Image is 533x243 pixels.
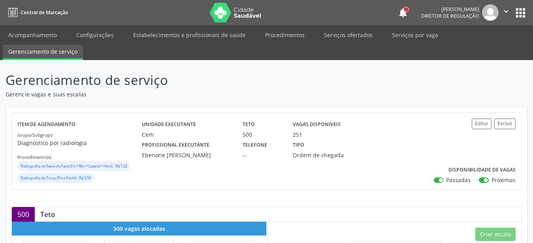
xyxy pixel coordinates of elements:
label: Profissional executante [142,139,209,151]
small: Procedimento(s) [17,154,51,160]
a: Estabelecimentos e profissionais de saúde [128,28,251,42]
div: [PERSON_NAME] [421,6,479,13]
button: apps [514,6,527,20]
small: Radiografia de Seios da Face (Fn + Mn + Lateral + Hirtz) - R$ 7,32 [21,164,127,169]
div: 500 [243,130,282,139]
p: Diagnóstico por radiologia [17,139,142,147]
a: Configurações [71,28,119,42]
label: Tipo [293,139,304,151]
a: Gerenciamento de serviço [3,45,83,60]
a: Central de Marcação [6,6,68,19]
div: Cem [142,130,232,139]
button: Editar [472,119,492,129]
div: Teto [35,210,61,219]
button: notifications [397,7,409,18]
img: img [482,4,499,21]
a: Procedimentos [260,28,310,42]
button: Criar escala [475,228,516,241]
label: Item de agendamento [17,119,75,131]
div: -- [243,151,282,159]
div: Ordem de chegada [293,151,357,159]
small: Grupo/Subgrupo [17,132,53,138]
small: Radiografia de Torax (Pa e Perfil) - R$ 9,50 [21,175,91,181]
p: Gerenciamento de serviço [6,70,371,90]
i:  [502,7,510,16]
button:  [499,4,514,21]
a: Serviços ofertados [318,28,378,42]
label: Telefone [243,139,267,151]
a: Serviços por vaga [386,28,444,42]
div: Ebenone [PERSON_NAME] [142,151,232,159]
button: Excluir [494,119,516,129]
a: Acompanhamento [3,28,62,42]
label: Teto [243,119,255,131]
label: Disponibilidade de vagas [448,164,516,176]
p: Gerencie vagas e suas escalas [6,90,371,98]
label: Passadas [446,176,471,184]
span: Diretor de regulação [421,13,479,19]
span: Central de Marcação [21,9,68,16]
label: Unidade executante [142,119,196,131]
label: Próximas [492,176,516,184]
label: Vagas disponíveis [293,119,341,131]
div: 500 vagas alocadas [12,222,266,235]
div: 251 [293,130,302,139]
